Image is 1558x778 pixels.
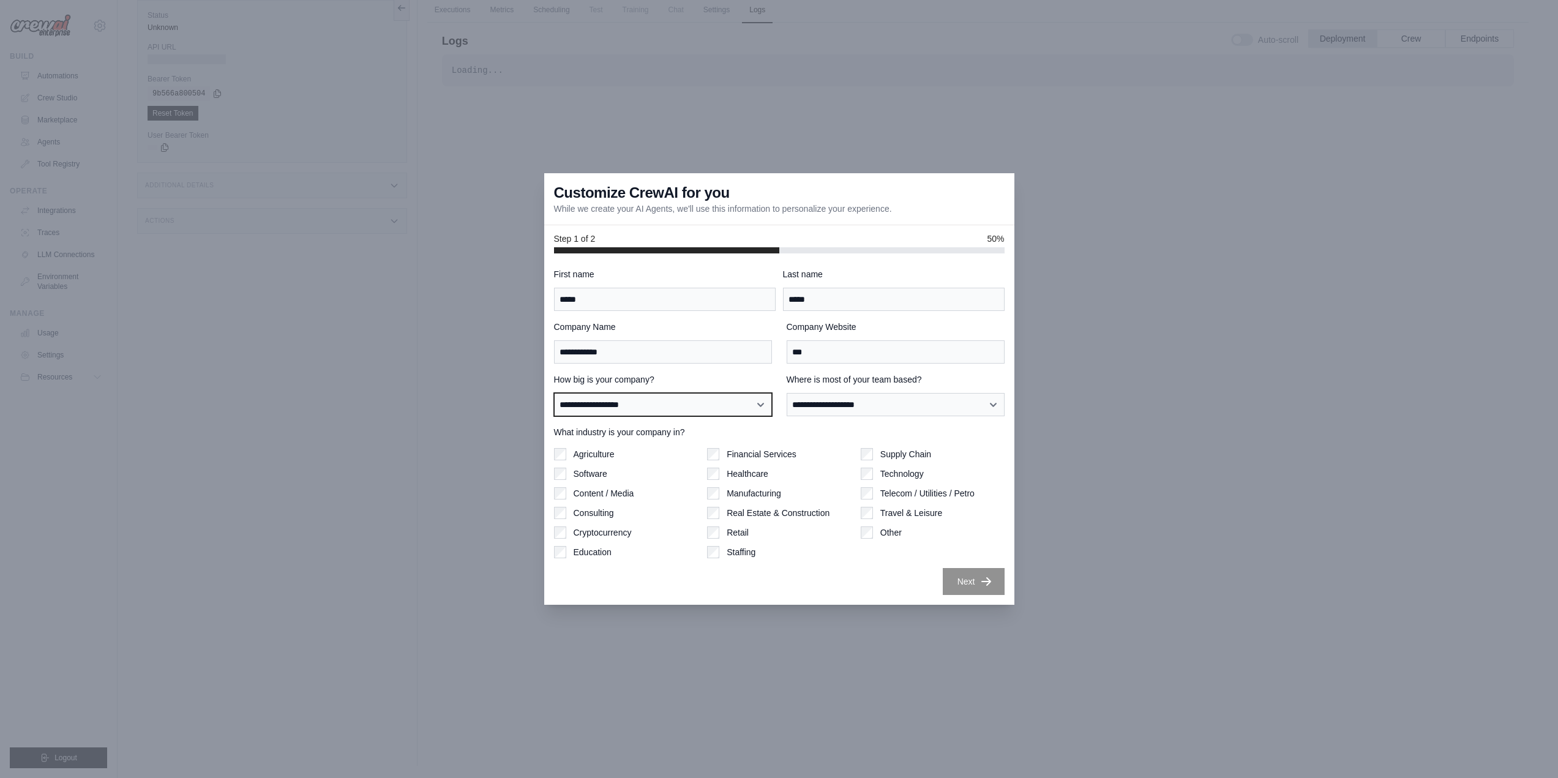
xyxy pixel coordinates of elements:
[727,448,796,460] label: Financial Services
[554,373,772,386] label: How big is your company?
[880,487,975,499] label: Telecom / Utilities / Petro
[943,568,1005,595] button: Next
[987,233,1004,245] span: 50%
[880,468,924,480] label: Technology
[787,321,1005,333] label: Company Website
[727,546,755,558] label: Staffing
[880,507,942,519] label: Travel & Leisure
[787,373,1005,386] label: Where is most of your team based?
[554,203,892,215] p: While we create your AI Agents, we'll use this information to personalize your experience.
[574,546,612,558] label: Education
[554,268,776,280] label: First name
[727,487,781,499] label: Manufacturing
[727,507,830,519] label: Real Estate & Construction
[574,468,607,480] label: Software
[880,448,931,460] label: Supply Chain
[880,526,902,539] label: Other
[554,183,730,203] h3: Customize CrewAI for you
[783,268,1005,280] label: Last name
[574,507,614,519] label: Consulting
[554,233,596,245] span: Step 1 of 2
[727,526,749,539] label: Retail
[1497,719,1558,778] iframe: Chat Widget
[574,448,615,460] label: Agriculture
[554,426,1005,438] label: What industry is your company in?
[574,487,634,499] label: Content / Media
[574,526,632,539] label: Cryptocurrency
[727,468,768,480] label: Healthcare
[554,321,772,333] label: Company Name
